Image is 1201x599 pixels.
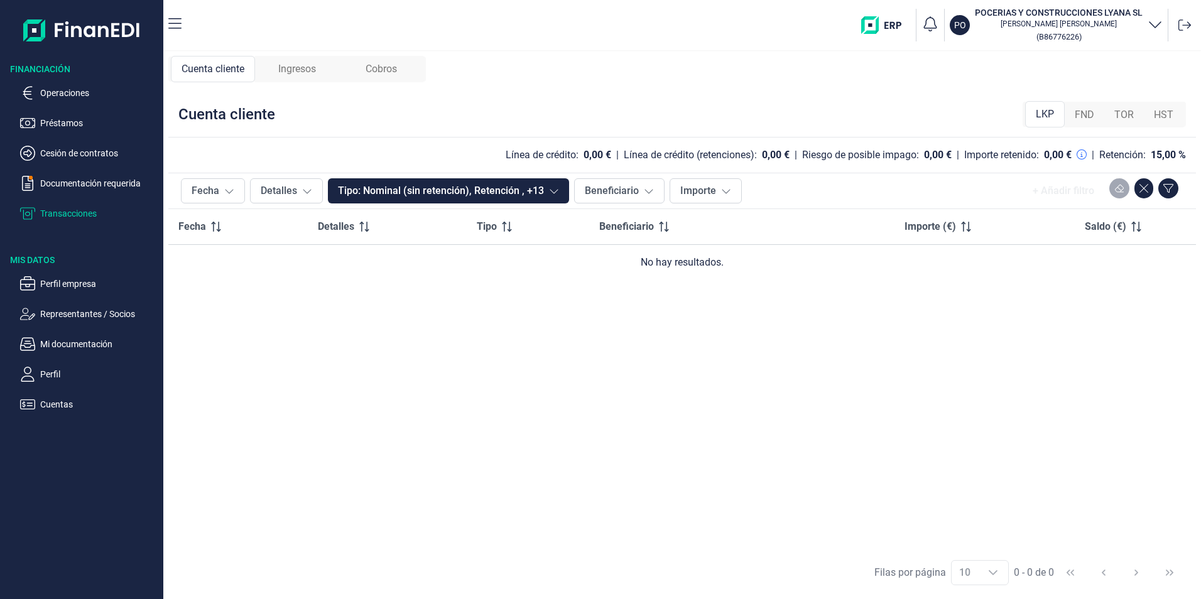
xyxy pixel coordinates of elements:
[40,146,158,161] p: Cesión de contratos
[506,149,579,161] div: Línea de crédito:
[599,219,654,234] span: Beneficiario
[1104,102,1144,127] div: TOR
[1144,102,1183,127] div: HST
[1065,102,1104,127] div: FND
[20,276,158,291] button: Perfil empresa
[40,116,158,131] p: Préstamos
[924,149,952,161] div: 0,00 €
[339,56,423,82] div: Cobros
[181,178,245,203] button: Fecha
[20,146,158,161] button: Cesión de contratos
[477,219,497,234] span: Tipo
[1055,558,1085,588] button: First Page
[255,56,339,82] div: Ingresos
[250,178,323,203] button: Detalles
[574,178,665,203] button: Beneficiario
[957,148,959,163] div: |
[950,6,1163,44] button: POPOCERIAS Y CONSTRUCCIONES LYANA SL[PERSON_NAME] [PERSON_NAME](B86776226)
[40,276,158,291] p: Perfil empresa
[1044,149,1072,161] div: 0,00 €
[40,176,158,191] p: Documentación requerida
[905,219,956,234] span: Importe (€)
[20,337,158,352] button: Mi documentación
[20,85,158,100] button: Operaciones
[1014,568,1054,578] span: 0 - 0 de 0
[182,62,244,77] span: Cuenta cliente
[20,306,158,321] button: Representantes / Socios
[366,62,397,77] span: Cobros
[171,56,255,82] div: Cuenta cliente
[40,306,158,321] p: Representantes / Socios
[975,6,1143,19] h3: POCERIAS Y CONSTRUCCIONES LYANA SL
[178,219,206,234] span: Fecha
[1075,107,1094,122] span: FND
[178,104,275,124] div: Cuenta cliente
[762,149,790,161] div: 0,00 €
[624,149,757,161] div: Línea de crédito (retenciones):
[802,149,919,161] div: Riesgo de posible impago:
[1089,558,1119,588] button: Previous Page
[1092,148,1094,163] div: |
[40,85,158,100] p: Operaciones
[954,19,966,31] p: PO
[1036,32,1082,41] small: Copiar cif
[40,206,158,221] p: Transacciones
[40,337,158,352] p: Mi documentación
[616,148,619,163] div: |
[278,62,316,77] span: Ingresos
[178,255,1186,270] div: No hay resultados.
[328,178,569,203] button: Tipo: Nominal (sin retención), Retención , +13
[20,397,158,412] button: Cuentas
[1036,107,1054,122] span: LKP
[20,116,158,131] button: Préstamos
[975,19,1143,29] p: [PERSON_NAME] [PERSON_NAME]
[1099,149,1146,161] div: Retención:
[23,10,141,50] img: Logo de aplicación
[670,178,742,203] button: Importe
[318,219,354,234] span: Detalles
[20,206,158,221] button: Transacciones
[1151,149,1186,161] div: 15,00 %
[20,367,158,382] button: Perfil
[1154,107,1173,122] span: HST
[1155,558,1185,588] button: Last Page
[1121,558,1151,588] button: Next Page
[1025,101,1065,127] div: LKP
[964,149,1039,161] div: Importe retenido:
[861,16,911,34] img: erp
[20,176,158,191] button: Documentación requerida
[874,565,946,580] div: Filas por página
[795,148,797,163] div: |
[1085,219,1126,234] span: Saldo (€)
[584,149,611,161] div: 0,00 €
[978,561,1008,585] div: Choose
[40,397,158,412] p: Cuentas
[1114,107,1134,122] span: TOR
[40,367,158,382] p: Perfil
